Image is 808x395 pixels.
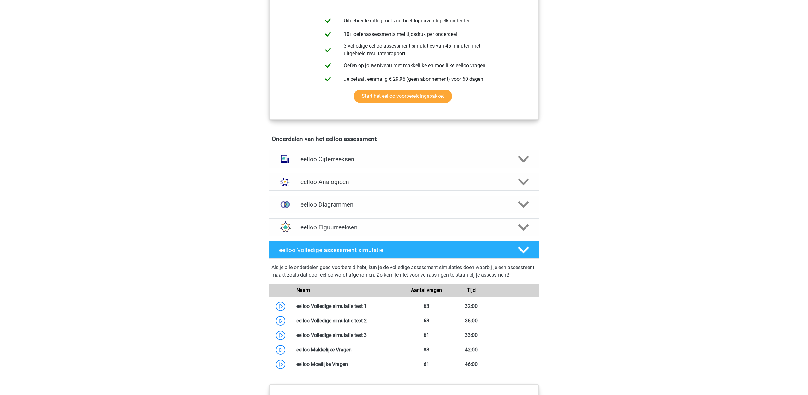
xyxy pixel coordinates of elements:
div: eelloo Makkelijke Vragen [292,346,404,354]
div: eelloo Volledige simulatie test 2 [292,317,404,325]
div: Naam [292,286,404,294]
div: eelloo Volledige simulatie test 3 [292,332,404,339]
img: figuurreeksen [277,219,293,235]
h4: eelloo Analogieën [300,178,507,186]
img: cijferreeksen [277,151,293,167]
div: eelloo Volledige simulatie test 1 [292,303,404,310]
a: venn diagrammen eelloo Diagrammen [266,196,542,213]
img: analogieen [277,174,293,190]
a: eelloo Volledige assessment simulatie [266,241,542,259]
a: Start het eelloo voorbereidingspakket [354,90,452,103]
h4: eelloo Cijferreeksen [300,156,507,163]
div: Tijd [449,286,494,294]
h4: Onderdelen van het eelloo assessment [272,135,536,143]
div: eelloo Moeilijke Vragen [292,361,404,368]
h4: eelloo Diagrammen [300,201,507,208]
h4: eelloo Figuurreeksen [300,224,507,231]
div: Als je alle onderdelen goed voorbereid hebt, kun je de volledige assessment simulaties doen waarb... [271,264,537,281]
a: figuurreeksen eelloo Figuurreeksen [266,218,542,236]
img: venn diagrammen [277,196,293,213]
a: cijferreeksen eelloo Cijferreeksen [266,150,542,168]
div: Aantal vragen [404,286,449,294]
h4: eelloo Volledige assessment simulatie [279,246,508,254]
a: analogieen eelloo Analogieën [266,173,542,191]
